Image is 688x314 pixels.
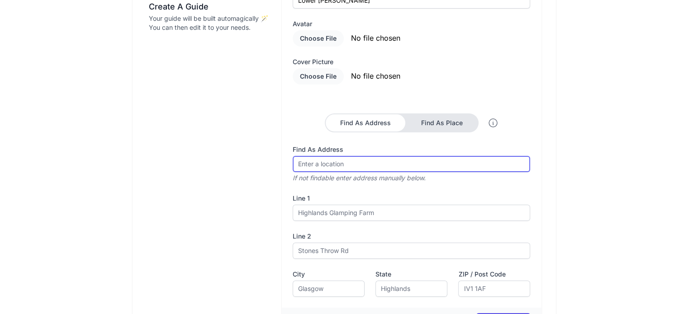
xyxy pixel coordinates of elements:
label: State [375,270,447,279]
button: Find As Place [406,114,478,131]
i: If not findable enter address manually below. [293,169,426,182]
label: Line 1 [293,194,530,203]
label: City [293,270,365,279]
input: Highlands Glamping Farm [293,205,530,221]
label: ZIP / Post code [458,270,530,279]
label: Line 2 [293,232,530,241]
label: Find As Address [293,145,530,154]
input: Stones Throw Rd [293,243,530,259]
label: Avatar [293,19,530,28]
button: Find As Address [326,114,405,131]
p: Your guide will be built automagically 🪄 You can then edit it to your needs. [149,14,270,32]
input: Glasgow [293,281,365,297]
input: IV1 1AF [458,281,530,297]
h3: Create A Guide [149,1,270,12]
label: Cover picture [293,57,530,66]
input: Highlands [375,281,447,297]
input: Enter a location [293,156,530,172]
